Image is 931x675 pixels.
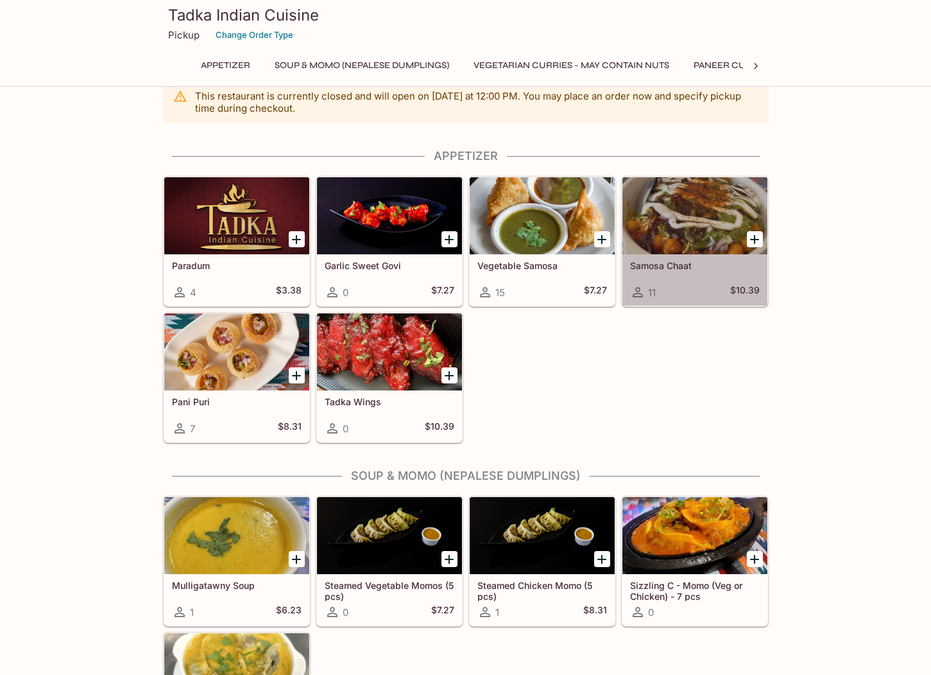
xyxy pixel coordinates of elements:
[289,367,305,383] button: Add Pani Puri
[168,5,764,25] h3: Tadka Indian Cuisine
[343,606,348,618] span: 0
[317,177,462,254] div: Garlic Sweet Govi
[164,177,309,254] div: Paradum
[594,551,610,567] button: Add Steamed Chicken Momo (5 pcs)
[190,423,195,435] span: 7
[622,497,767,574] div: Sizzling C - Momo (Veg or Chicken) - 7 pcs
[730,285,760,300] h5: $10.39
[584,285,607,300] h5: $7.27
[343,423,348,435] span: 0
[648,286,656,299] span: 11
[469,496,615,626] a: Steamed Chicken Momo (5 pcs)1$8.31
[317,497,462,574] div: Steamed Vegetable Momos (5 pcs)
[630,260,760,271] h5: Samosa Chaat
[470,497,615,574] div: Steamed Chicken Momo (5 pcs)
[268,57,456,75] button: Soup & Momo (Nepalese Dumplings)
[276,604,302,620] h5: $6.23
[431,285,454,300] h5: $7.27
[210,25,299,45] button: Change Order Type
[325,396,454,407] h5: Tadka Wings
[164,496,310,626] a: Mulligatawny Soup1$6.23
[343,286,348,299] span: 0
[477,580,607,601] h5: Steamed Chicken Momo (5 pcs)
[164,177,310,306] a: Paradum4$3.38
[477,260,607,271] h5: Vegetable Samosa
[470,177,615,254] div: Vegetable Samosa
[164,497,309,574] div: Mulligatawny Soup
[194,57,257,75] button: Appetizer
[594,231,610,247] button: Add Vegetable Samosa
[622,177,767,254] div: Samosa Chaat
[495,286,505,299] span: 15
[425,421,454,436] h5: $10.39
[164,313,309,390] div: Pani Puri
[325,580,454,601] h5: Steamed Vegetable Momos (5 pcs)
[190,286,196,299] span: 4
[289,231,305,247] button: Add Paradum
[325,260,454,271] h5: Garlic Sweet Govi
[495,606,499,618] span: 1
[469,177,615,306] a: Vegetable Samosa15$7.27
[466,57,676,75] button: Vegetarian Curries - may contain nuts
[195,90,758,114] p: This restaurant is currently closed and will open on [DATE] at 12:00 PM . You may place an order ...
[583,604,607,620] h5: $8.31
[316,313,463,443] a: Tadka Wings0$10.39
[747,551,763,567] button: Add Sizzling C - Momo (Veg or Chicken) - 7 pcs
[648,606,654,618] span: 0
[441,231,457,247] button: Add Garlic Sweet Govi
[276,285,302,300] h5: $3.38
[172,580,302,591] h5: Mulligatawny Soup
[190,606,194,618] span: 1
[630,580,760,601] h5: Sizzling C - Momo (Veg or Chicken) - 7 pcs
[441,367,457,383] button: Add Tadka Wings
[172,260,302,271] h5: Paradum
[431,604,454,620] h5: $7.27
[316,496,463,626] a: Steamed Vegetable Momos (5 pcs)0$7.27
[163,469,769,483] h4: Soup & Momo (Nepalese Dumplings)
[278,421,302,436] h5: $8.31
[316,177,463,306] a: Garlic Sweet Govi0$7.27
[441,551,457,567] button: Add Steamed Vegetable Momos (5 pcs)
[164,313,310,443] a: Pani Puri7$8.31
[622,496,768,626] a: Sizzling C - Momo (Veg or Chicken) - 7 pcs0
[163,149,769,163] h4: Appetizer
[168,29,200,41] p: Pickup
[172,396,302,407] h5: Pani Puri
[687,57,779,75] button: Paneer Curries
[317,313,462,390] div: Tadka Wings
[622,177,768,306] a: Samosa Chaat11$10.39
[289,551,305,567] button: Add Mulligatawny Soup
[747,231,763,247] button: Add Samosa Chaat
